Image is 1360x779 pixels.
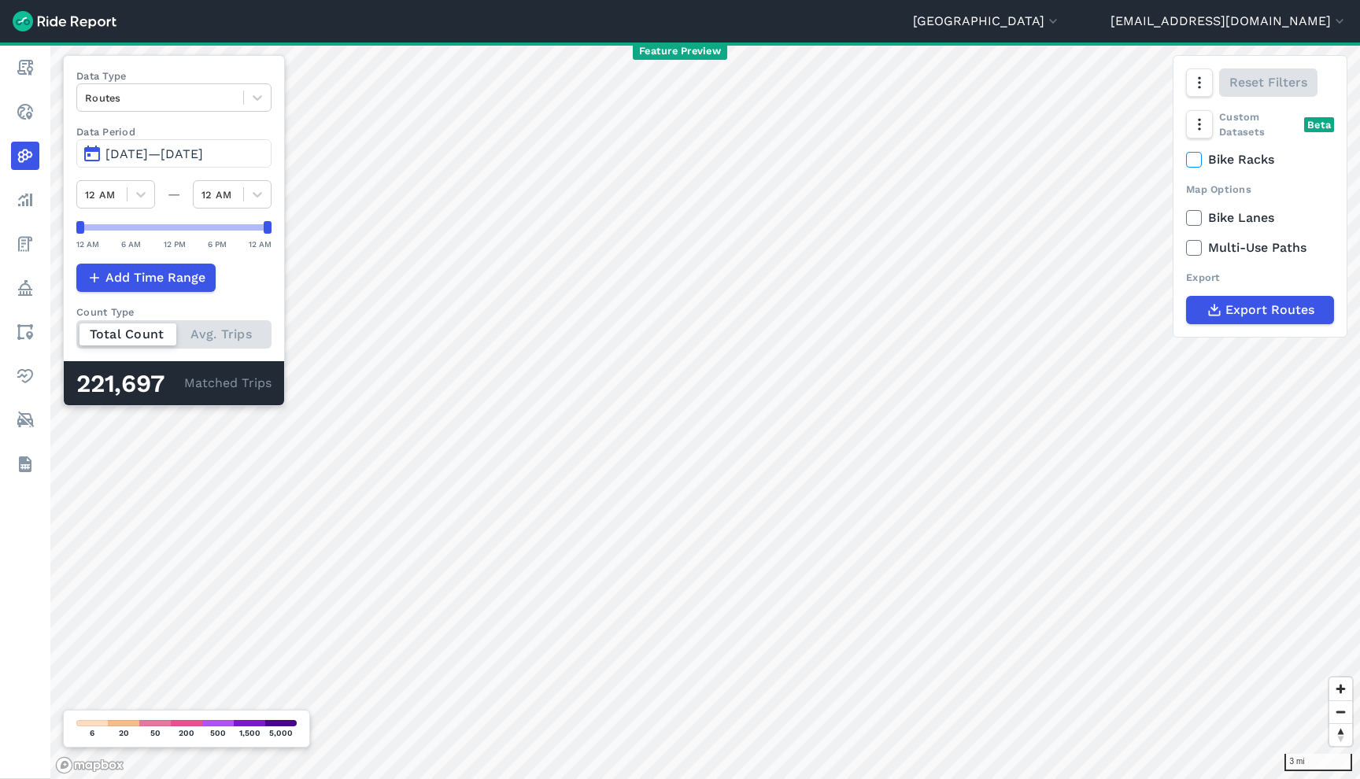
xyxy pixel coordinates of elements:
[11,318,39,346] a: Areas
[1304,117,1334,132] div: Beta
[1229,73,1307,92] span: Reset Filters
[76,124,272,139] label: Data Period
[1186,209,1334,227] label: Bike Lanes
[11,54,39,82] a: Report
[76,305,272,319] div: Count Type
[11,186,39,214] a: Analyze
[155,185,193,204] div: —
[76,237,99,251] div: 12 AM
[11,230,39,258] a: Fees
[633,43,727,60] span: Feature Preview
[11,406,39,434] a: ModeShift
[1329,700,1352,723] button: Zoom out
[11,450,39,478] a: Datasets
[76,374,184,394] div: 221,697
[76,68,272,83] label: Data Type
[11,362,39,390] a: Health
[50,42,1360,779] canvas: Map
[76,139,272,168] button: [DATE]—[DATE]
[64,361,284,405] div: Matched Trips
[105,268,205,287] span: Add Time Range
[249,237,272,251] div: 12 AM
[13,11,116,31] img: Ride Report
[1186,109,1334,139] div: Custom Datasets
[1284,754,1352,771] div: 3 mi
[1186,238,1334,257] label: Multi-Use Paths
[1329,677,1352,700] button: Zoom in
[11,98,39,126] a: Realtime
[164,237,186,251] div: 12 PM
[105,146,203,161] span: [DATE]—[DATE]
[55,756,124,774] a: Mapbox logo
[1186,296,1334,324] button: Export Routes
[1111,12,1347,31] button: [EMAIL_ADDRESS][DOMAIN_NAME]
[913,12,1061,31] button: [GEOGRAPHIC_DATA]
[121,237,141,251] div: 6 AM
[1219,68,1317,97] button: Reset Filters
[1329,723,1352,746] button: Reset bearing to north
[1225,301,1314,319] span: Export Routes
[1186,270,1334,285] div: Export
[1186,182,1334,197] div: Map Options
[11,142,39,170] a: Heatmaps
[76,264,216,292] button: Add Time Range
[11,274,39,302] a: Policy
[1186,150,1334,169] label: Bike Racks
[208,237,227,251] div: 6 PM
